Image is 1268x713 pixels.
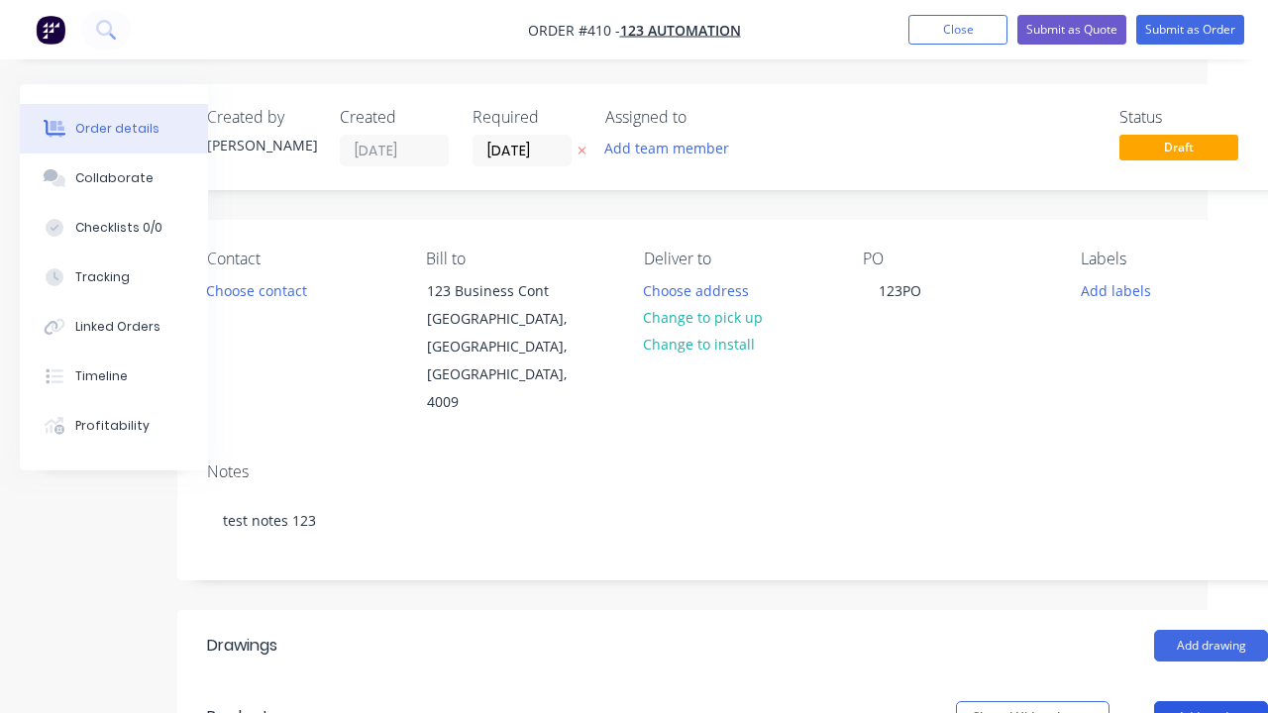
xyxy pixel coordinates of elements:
[1119,135,1238,159] span: Draft
[605,135,740,161] button: Add team member
[207,108,316,127] div: Created by
[427,277,591,305] div: 123 Business Cont
[620,21,741,40] a: 123 Automation
[75,120,159,138] div: Order details
[863,276,937,305] div: 123PO
[75,367,128,385] div: Timeline
[1081,250,1268,268] div: Labels
[908,15,1007,45] button: Close
[20,253,208,302] button: Tracking
[20,203,208,253] button: Checklists 0/0
[20,352,208,401] button: Timeline
[20,302,208,352] button: Linked Orders
[340,108,449,127] div: Created
[1119,108,1268,127] div: Status
[207,634,277,658] div: Drawings
[75,268,130,286] div: Tracking
[605,108,803,127] div: Assigned to
[207,462,1268,481] div: Notes
[633,331,766,357] button: Change to install
[1154,630,1268,662] button: Add drawing
[594,135,740,161] button: Add team member
[863,250,1050,268] div: PO
[36,15,65,45] img: Factory
[473,108,581,127] div: Required
[75,219,162,237] div: Checklists 0/0
[410,276,608,417] div: 123 Business Cont[GEOGRAPHIC_DATA], [GEOGRAPHIC_DATA], [GEOGRAPHIC_DATA], 4009
[75,417,150,435] div: Profitability
[75,318,160,336] div: Linked Orders
[196,276,318,303] button: Choose contact
[633,304,774,331] button: Change to pick up
[633,276,760,303] button: Choose address
[20,401,208,451] button: Profitability
[75,169,154,187] div: Collaborate
[426,250,613,268] div: Bill to
[207,250,394,268] div: Contact
[644,250,831,268] div: Deliver to
[20,104,208,153] button: Order details
[207,490,1268,551] div: test notes 123
[1017,15,1126,45] button: Submit as Quote
[528,21,620,40] span: Order #410 -
[427,305,591,416] div: [GEOGRAPHIC_DATA], [GEOGRAPHIC_DATA], [GEOGRAPHIC_DATA], 4009
[207,135,316,155] div: [PERSON_NAME]
[1136,15,1244,45] button: Submit as Order
[20,153,208,203] button: Collaborate
[1070,276,1161,303] button: Add labels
